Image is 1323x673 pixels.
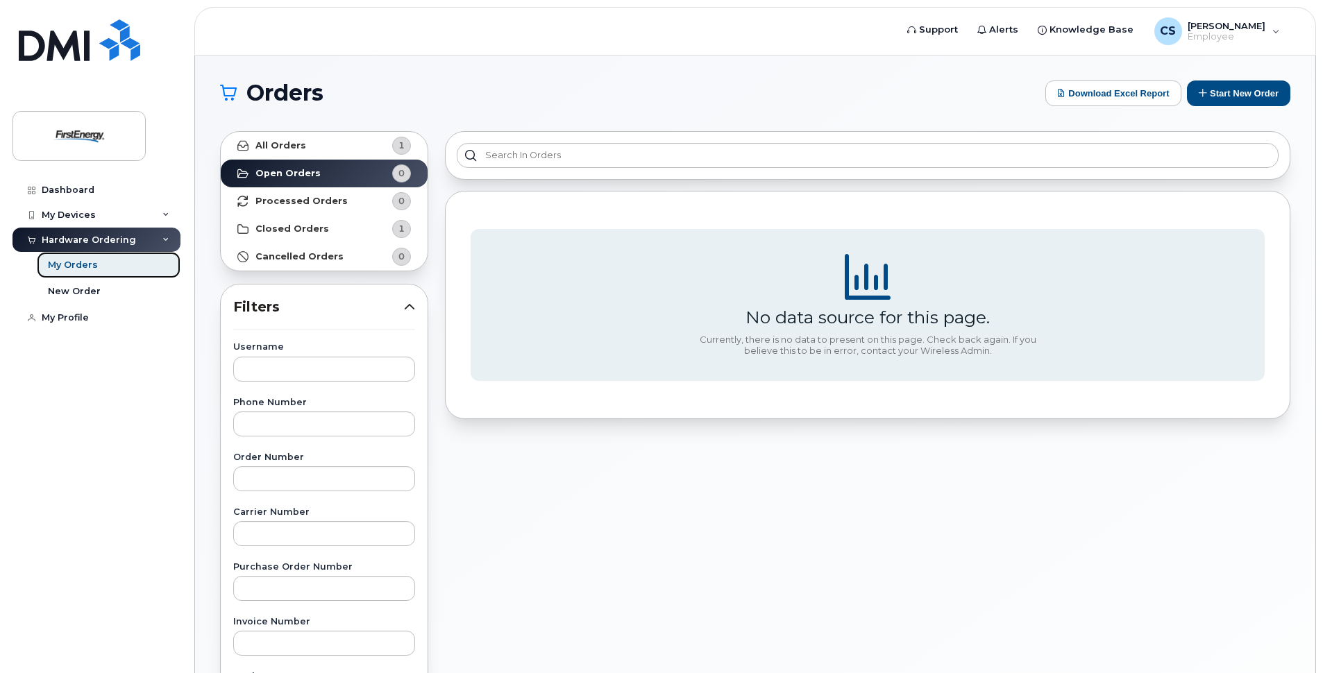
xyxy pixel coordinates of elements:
[233,563,415,572] label: Purchase Order Number
[233,343,415,352] label: Username
[398,222,405,235] span: 1
[246,83,323,103] span: Orders
[398,250,405,263] span: 0
[233,297,404,317] span: Filters
[1187,80,1290,106] button: Start New Order
[398,194,405,207] span: 0
[1045,80,1181,106] button: Download Excel Report
[233,617,415,627] label: Invoice Number
[233,453,415,462] label: Order Number
[221,132,428,160] a: All Orders1
[1263,613,1313,663] iframe: Messenger Launcher
[457,143,1279,168] input: Search in orders
[255,140,306,151] strong: All Orders
[233,508,415,517] label: Carrier Number
[221,243,428,271] a: Cancelled Orders0
[255,168,321,179] strong: Open Orders
[255,251,344,262] strong: Cancelled Orders
[694,334,1041,356] div: Currently, there is no data to present on this page. Check back again. If you believe this to be ...
[221,187,428,215] a: Processed Orders0
[255,196,348,207] strong: Processed Orders
[398,139,405,152] span: 1
[745,307,990,327] div: No data source for this page.
[221,215,428,243] a: Closed Orders1
[233,398,415,407] label: Phone Number
[398,167,405,180] span: 0
[221,160,428,187] a: Open Orders0
[255,223,329,235] strong: Closed Orders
